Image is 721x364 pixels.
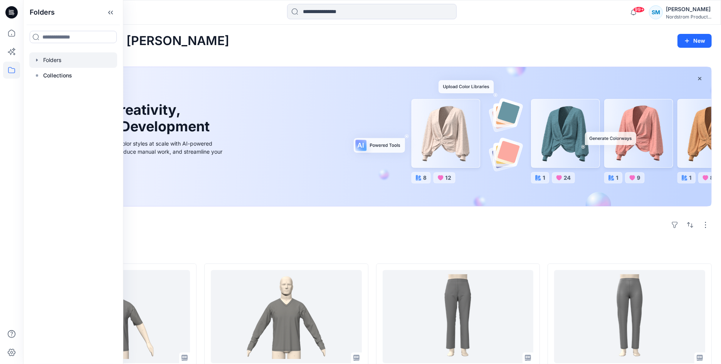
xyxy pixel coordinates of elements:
[51,102,213,135] h1: Unleash Creativity, Speed Up Development
[43,71,72,80] p: Collections
[649,5,663,19] div: SM
[211,270,362,363] a: MV824 V-NK LS
[666,14,711,20] div: Nordstrom Product...
[51,173,225,188] a: Discover more
[383,270,534,363] a: MI476 WV Classic Slim Crop TRS
[677,34,712,48] button: New
[633,7,645,13] span: 99+
[32,34,229,48] h2: Welcome back, [PERSON_NAME]
[32,247,712,256] h4: Styles
[554,270,705,363] a: MI444R1 KN Classic Cigarette Pant
[51,139,225,164] div: Explore ideas faster and recolor styles at scale with AI-powered tools that boost creativity, red...
[666,5,711,14] div: [PERSON_NAME]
